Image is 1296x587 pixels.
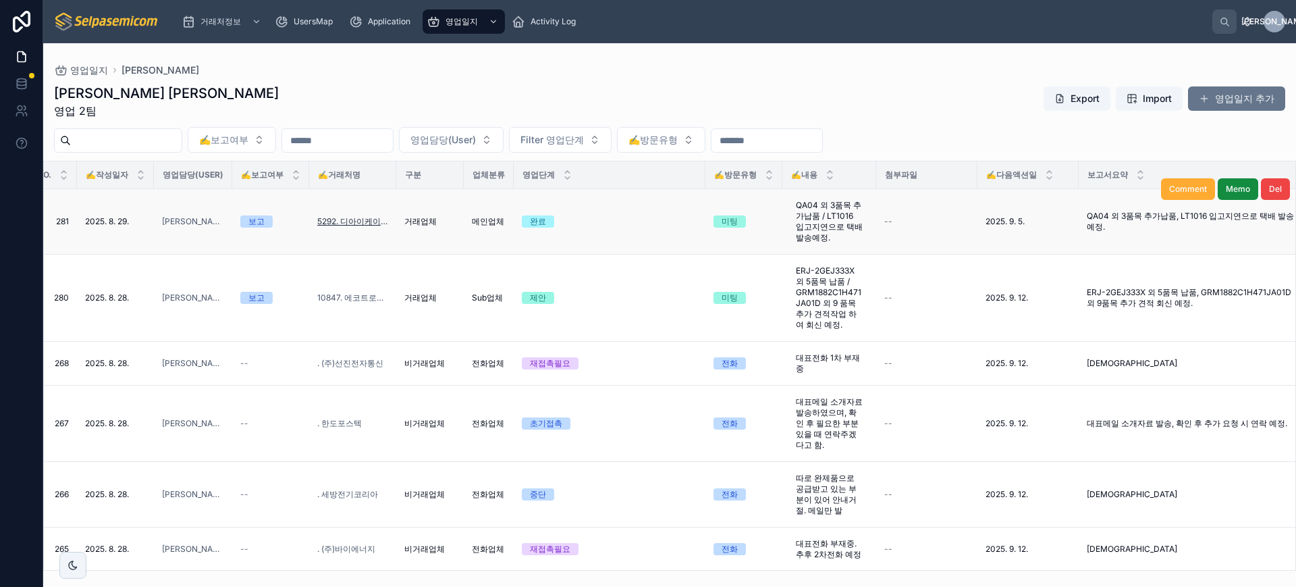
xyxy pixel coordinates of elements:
[240,544,301,555] a: --
[188,127,276,153] button: Select Button
[790,467,868,521] a: 따로 완제품으로 공급받고 있는 부분이 있어 안내거절. 메일만 발
[45,544,69,555] a: 265
[85,544,129,555] span: 2025. 8. 28.
[318,170,360,180] span: ✍️거래처명
[1143,92,1172,105] span: Import
[162,544,224,555] a: [PERSON_NAME]
[45,418,69,429] a: 267
[1269,184,1282,195] span: Del
[884,489,969,500] a: --
[790,260,868,336] a: ERJ-2GEJ333X 외 5품목 납품 / GRM1882C1H471JA01D 외 9 품목 추가 견적작업 하여 회신 예정.
[199,133,248,147] span: ✍️보고여부
[317,418,362,429] a: . 한도포스텍
[54,11,160,32] img: App logo
[200,16,241,27] span: 거래처정보
[70,63,108,77] span: 영업일지
[722,357,738,369] div: 전화
[85,358,146,369] a: 2025. 8. 28.
[714,170,757,180] span: ✍️방문유형
[884,544,969,555] a: --
[446,16,478,27] span: 영업일지
[713,488,774,501] a: 전화
[628,133,678,147] span: ✍️방문유형
[986,544,1028,555] span: 2025. 9. 12.
[248,215,265,228] div: 보고
[240,358,301,369] a: --
[404,544,445,555] span: 비거래업체
[317,544,375,555] a: . (주)바이에너지
[317,418,388,429] a: . 한도포스텍
[986,358,1028,369] span: 2025. 9. 12.
[522,215,697,228] a: 완료
[986,292,1071,303] a: 2025. 9. 12.
[796,538,863,560] span: 대표전화 부재중. 추후 2차전화 예정
[317,489,388,500] a: . 세방전기코리아
[85,489,146,500] a: 2025. 8. 28.
[790,347,868,380] a: 대표전화 1차 부재중
[986,418,1071,429] a: 2025. 9. 12.
[45,489,69,500] a: 266
[345,9,420,34] a: Application
[45,216,69,227] span: 281
[520,133,584,147] span: Filter 영업단계
[163,170,223,180] span: 영업담당(User)
[85,216,129,227] span: 2025. 8. 29.
[722,488,738,501] div: 전화
[404,292,456,303] a: 거래업체
[122,63,199,77] a: [PERSON_NAME]
[162,292,224,303] span: [PERSON_NAME]
[884,292,969,303] a: --
[404,489,456,500] a: 비거래업체
[317,292,388,303] a: 10847. 에코트로닉스
[1116,86,1183,111] button: Import
[85,489,129,500] span: 2025. 8. 28.
[885,170,917,180] span: 첨부파일
[317,544,388,555] a: . (주)바이에너지
[522,417,697,430] a: 초기접촉
[508,9,585,34] a: Activity Log
[472,292,503,303] span: Sub업체
[410,133,476,147] span: 영업담당(User)
[317,489,378,500] span: . 세방전기코리아
[722,215,738,228] div: 미팅
[796,473,863,516] span: 따로 완제품으로 공급받고 있는 부분이 있어 안내거절. 메일만 발
[796,265,863,330] span: ERJ-2GEJ333X 외 5품목 납품 / GRM1882C1H471JA01D 외 9 품목 추가 견적작업 하여 회신 예정.
[884,216,969,227] a: --
[240,544,248,555] span: --
[162,358,224,369] a: [PERSON_NAME]
[171,7,1212,36] div: scrollable content
[986,216,1025,227] span: 2025. 9. 5.
[472,292,506,303] a: Sub업체
[884,418,892,429] span: --
[713,292,774,304] a: 미팅
[472,544,506,555] a: 전화업체
[45,292,69,303] a: 280
[54,103,279,119] span: 영업 2팀
[1087,544,1177,555] span: [DEMOGRAPHIC_DATA]
[162,216,224,227] a: [PERSON_NAME]
[1087,418,1287,429] span: 대표메일 소개자료 발송, 확인 후 추가 요청 시 연락 예정.
[1261,178,1290,200] button: Del
[85,358,129,369] span: 2025. 8. 28.
[530,357,570,369] div: 재접촉필요
[531,16,576,27] span: Activity Log
[1161,178,1215,200] button: Comment
[240,292,301,304] a: 보고
[472,216,504,227] span: 메인업체
[884,489,892,500] span: --
[986,216,1071,227] a: 2025. 9. 5.
[722,292,738,304] div: 미팅
[162,489,224,500] span: [PERSON_NAME]
[1169,184,1207,195] span: Comment
[530,292,546,304] div: 제안
[986,489,1071,500] a: 2025. 9. 12.
[1218,178,1258,200] button: Memo
[317,358,383,369] a: . (주)선진전자통신
[1087,489,1177,500] span: [DEMOGRAPHIC_DATA]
